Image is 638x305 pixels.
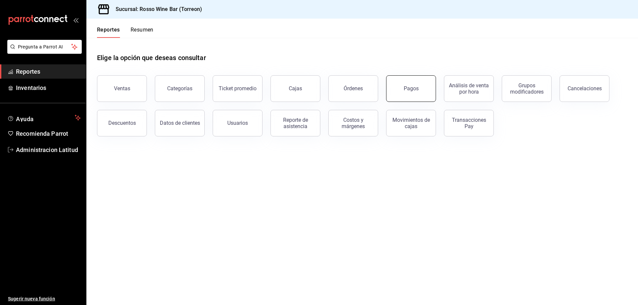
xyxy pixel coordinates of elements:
span: Ayuda [16,114,72,122]
a: Cajas [270,75,320,102]
div: Grupos modificadores [506,82,547,95]
button: Resumen [131,27,154,38]
button: Análisis de venta por hora [444,75,494,102]
button: Órdenes [328,75,378,102]
div: Datos de clientes [160,120,200,126]
button: Grupos modificadores [502,75,552,102]
div: Cajas [289,85,302,93]
span: Inventarios [16,83,81,92]
button: Reporte de asistencia [270,110,320,136]
div: Reporte de asistencia [275,117,316,129]
div: Ventas [114,85,130,92]
div: navigation tabs [97,27,154,38]
div: Descuentos [108,120,136,126]
div: Movimientos de cajas [390,117,432,129]
button: Categorías [155,75,205,102]
a: Pregunta a Parrot AI [5,48,82,55]
div: Cancelaciones [568,85,602,92]
div: Costos y márgenes [333,117,374,129]
span: Administracion Latitud [16,145,81,154]
button: Costos y márgenes [328,110,378,136]
button: Reportes [97,27,120,38]
button: Pagos [386,75,436,102]
span: Reportes [16,67,81,76]
button: Transacciones Pay [444,110,494,136]
span: Sugerir nueva función [8,295,81,302]
div: Usuarios [227,120,248,126]
div: Ticket promedio [219,85,257,92]
button: Pregunta a Parrot AI [7,40,82,54]
button: Ticket promedio [213,75,263,102]
button: Movimientos de cajas [386,110,436,136]
button: Descuentos [97,110,147,136]
span: Recomienda Parrot [16,129,81,138]
button: Usuarios [213,110,263,136]
button: Ventas [97,75,147,102]
button: open_drawer_menu [73,17,78,23]
button: Cancelaciones [560,75,609,102]
div: Análisis de venta por hora [448,82,489,95]
div: Pagos [404,85,419,92]
div: Transacciones Pay [448,117,489,129]
h1: Elige la opción que deseas consultar [97,53,206,63]
button: Datos de clientes [155,110,205,136]
div: Categorías [167,85,192,92]
div: Órdenes [344,85,363,92]
h3: Sucursal: Rosso Wine Bar (Torreon) [110,5,202,13]
span: Pregunta a Parrot AI [18,43,71,50]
